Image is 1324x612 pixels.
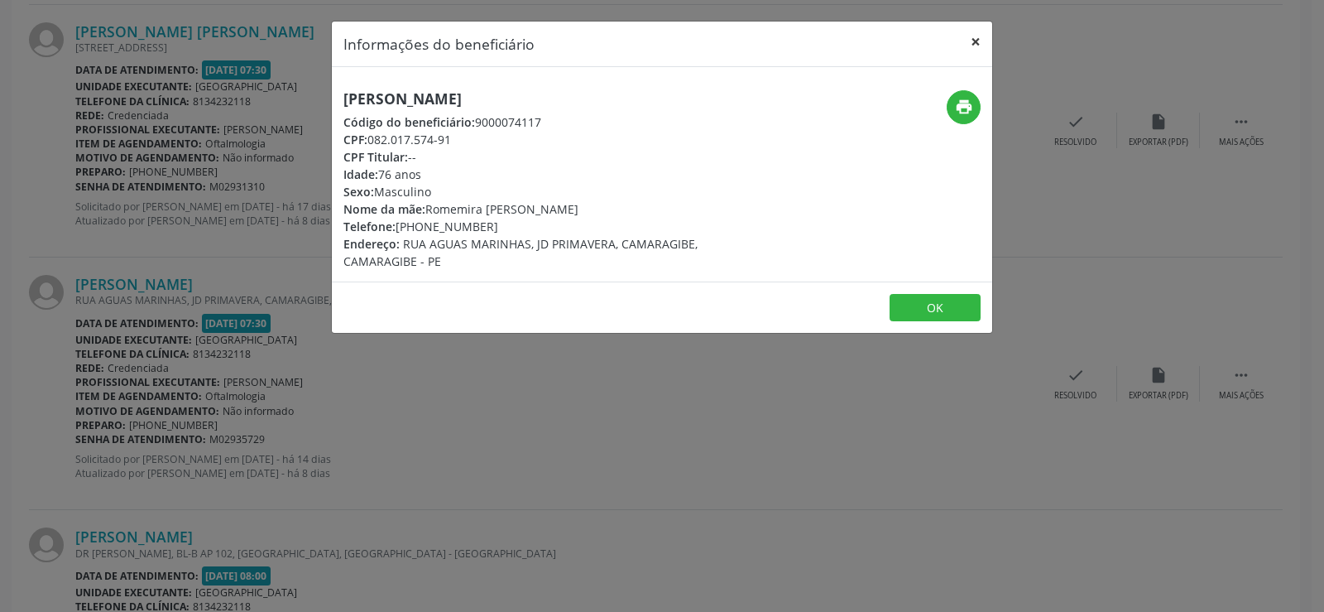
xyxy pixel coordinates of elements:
[343,201,425,217] span: Nome da mãe:
[343,148,760,166] div: --
[343,236,400,252] span: Endereço:
[343,218,760,235] div: [PHONE_NUMBER]
[955,98,973,116] i: print
[343,183,760,200] div: Masculino
[947,90,981,124] button: print
[343,200,760,218] div: Romemira [PERSON_NAME]
[890,294,981,322] button: OK
[343,166,760,183] div: 76 anos
[343,184,374,200] span: Sexo:
[343,219,396,234] span: Telefone:
[343,131,760,148] div: 082.017.574-91
[343,113,760,131] div: 9000074117
[343,236,698,269] span: RUA AGUAS MARINHAS, JD PRIMAVERA, CAMARAGIBE, CAMARAGIBE - PE
[343,33,535,55] h5: Informações do beneficiário
[343,132,367,147] span: CPF:
[343,166,378,182] span: Idade:
[343,149,408,165] span: CPF Titular:
[959,22,992,62] button: Close
[343,90,760,108] h5: [PERSON_NAME]
[343,114,475,130] span: Código do beneficiário:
